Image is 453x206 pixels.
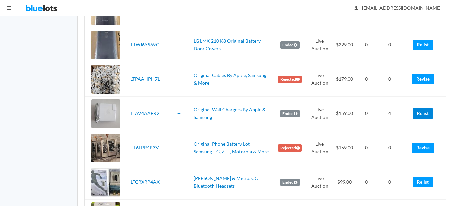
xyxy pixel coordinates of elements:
[194,141,269,154] a: Original Phone Battery Lot - Samsung, LG, ZTE, Motorola & More
[177,42,181,47] a: --
[357,131,375,165] td: 0
[131,179,160,185] a: LTGRXRP4AX
[413,177,433,187] a: Relist
[194,175,258,189] a: [PERSON_NAME] & Micro. CC Bluetooth Headsets
[357,28,375,62] td: 0
[307,131,332,165] td: Live Auction
[332,62,357,97] td: $179.00
[332,165,357,200] td: $99.00
[307,28,332,62] td: Live Auction
[194,4,268,17] a: Samsung Original Galaxy J3 Battery Door Covers
[177,179,181,185] a: --
[332,97,357,131] td: $159.00
[357,97,375,131] td: 0
[307,97,332,131] td: Live Auction
[194,107,266,120] a: Original Wall Chargers By Apple & Samsung
[131,145,159,150] a: LT6LPR4P3V
[375,28,404,62] td: 0
[130,76,160,82] a: LTPAAHPH7L
[332,131,357,165] td: $159.00
[413,40,433,50] a: Relist
[375,131,404,165] td: 0
[412,143,434,153] a: Revise
[332,28,357,62] td: $229.00
[280,41,300,49] label: Ended
[375,97,404,131] td: 4
[280,110,300,117] label: Ended
[177,145,181,150] a: --
[177,110,181,116] a: --
[357,165,375,200] td: 0
[412,74,434,84] a: Revise
[355,5,441,11] span: [EMAIL_ADDRESS][DOMAIN_NAME]
[413,108,433,119] a: Relist
[131,110,159,116] a: LTAV4AAFR2
[278,76,302,83] label: Rejected
[357,62,375,97] td: 0
[278,144,302,152] label: Rejected
[194,72,266,86] a: Original Cables By Apple, Samsung & More
[375,62,404,97] td: 0
[307,62,332,97] td: Live Auction
[353,5,360,12] ion-icon: person
[280,179,300,186] label: Ended
[131,42,159,47] a: LTWJ6Y969C
[375,165,404,200] td: 0
[307,165,332,200] td: Live Auction
[194,38,261,52] a: LG LMX 210 K8 Original Battery Door Covers
[177,76,181,82] a: --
